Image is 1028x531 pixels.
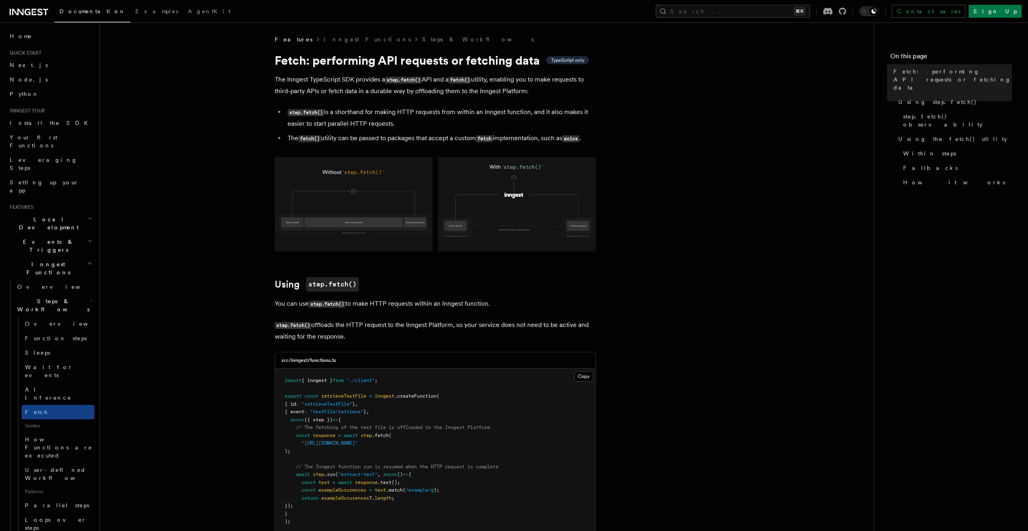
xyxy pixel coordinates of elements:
span: Your first Functions [10,134,57,149]
span: ; [375,378,377,383]
span: Overview [17,284,100,290]
a: Usingstep.fetch() [275,277,359,292]
a: Overview [14,280,94,294]
span: Inngest tour [6,108,45,114]
span: Overview [25,321,108,327]
button: Search...⌘K [656,5,810,18]
a: Contact sales [892,5,965,18]
span: } [352,401,355,407]
span: ); [434,487,439,493]
span: AI Inference [25,386,71,401]
span: Python [10,91,39,97]
span: length [375,495,392,501]
h3: src/inngest/functions.ts [281,357,336,364]
span: .fetch [372,433,389,438]
li: The utility can be passed to packages that accept a custom implementation, such as . [285,133,596,144]
h4: On this page [890,51,1012,64]
span: { event [285,409,304,415]
span: .run [324,472,335,477]
code: fetch [476,135,493,142]
span: = [338,433,341,438]
span: Fallbacks [903,164,958,172]
span: await [296,472,310,477]
span: } [363,409,366,415]
code: step.fetch() [306,277,359,292]
button: Inngest Functions [6,257,94,280]
span: Fetch [25,409,48,415]
span: Guides [22,419,94,432]
span: } [285,511,288,517]
span: exampleOccurences [318,487,366,493]
span: , [355,401,358,407]
span: Events & Triggers [6,238,88,254]
span: => [332,417,338,423]
span: Features [275,35,312,43]
a: step.fetch() observability [900,109,1012,132]
span: Next.js [10,62,48,68]
span: ( [335,472,338,477]
span: ({ step }) [304,417,332,423]
code: step.fetch() [309,301,345,308]
li: is a shorthand for making HTTP requests from within an Inngest function, and it also makes it eas... [285,106,596,129]
span: Parallel steps [25,502,89,509]
span: : [296,401,299,407]
span: Loops over steps [25,517,86,531]
span: const [296,433,310,438]
button: Local Development [6,212,94,235]
span: text [375,487,386,493]
span: , [366,409,369,415]
button: Toggle dark mode [859,6,879,16]
a: Sleeps [22,345,94,360]
a: Setting up your app [6,175,94,198]
span: // The Inngest function run is resumed when the HTTP request is complete [296,464,498,470]
span: => [403,472,408,477]
code: step.fetch() [275,322,311,329]
span: User-defined Workflows [25,467,97,481]
button: Steps & Workflows [14,294,94,317]
a: Documentation [55,2,131,22]
span: TypeScript only [551,57,584,63]
span: (); [392,480,400,485]
span: async [290,417,304,423]
a: AgentKit [183,2,235,22]
a: Node.js [6,72,94,87]
span: ); [285,448,290,454]
span: { [338,417,341,423]
span: AgentKit [188,8,230,14]
span: step [361,433,372,438]
a: Next.js [6,58,94,72]
span: Setting up your app [10,179,79,194]
span: g [431,487,434,493]
span: "textFile/retrieve" [310,409,363,415]
span: Leveraging Steps [10,157,78,171]
a: Using step.fetch() [895,95,1012,109]
span: import [285,378,302,383]
a: Fetch: performing API requests or fetching data [890,64,1012,95]
p: offloads the HTTP request to the Inngest Platform, so your service does not need to be active and... [275,319,596,342]
a: How it works [900,175,1012,190]
button: Events & Triggers [6,235,94,257]
span: Patterns [22,485,94,498]
a: Examples [131,2,183,22]
a: Your first Functions [6,130,94,153]
code: fetch() [449,77,471,84]
span: await [338,480,352,485]
span: Node.js [10,76,48,83]
span: Inngest Functions [6,260,87,276]
span: Documentation [59,8,126,14]
a: Overview [22,317,94,331]
span: ( [436,393,439,399]
span: Install the SDK [10,120,93,126]
a: Fetch [22,405,94,419]
span: retrieveTextFile [321,393,366,399]
span: ; [392,495,394,501]
span: { id [285,401,296,407]
a: Parallel steps [22,498,94,513]
span: ( [389,433,392,438]
span: Using step.fetch() [898,98,977,106]
span: inngest [375,393,394,399]
span: const [302,487,316,493]
span: = [369,487,372,493]
span: .match [386,487,403,493]
span: exampleOccurences [321,495,369,501]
